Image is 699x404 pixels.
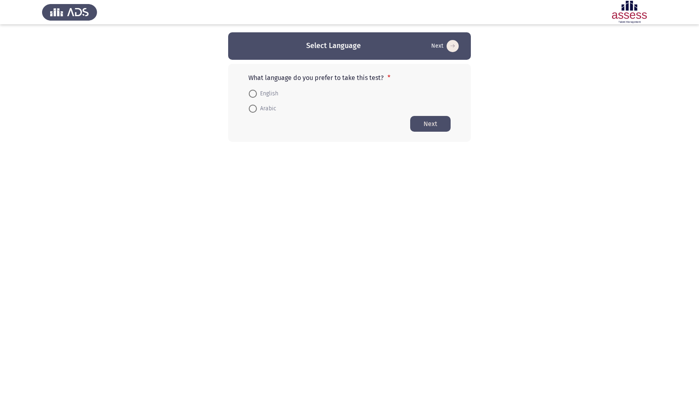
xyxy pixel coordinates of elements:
span: Arabic [257,104,276,114]
img: Assess Talent Management logo [42,1,97,23]
p: What language do you prefer to take this test? [248,74,451,82]
button: Start assessment [429,40,461,53]
button: Start assessment [410,116,451,132]
span: English [257,89,278,99]
h3: Select Language [306,41,361,51]
img: Assessment logo of Development Assessment R1 (EN/AR) [602,1,657,23]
